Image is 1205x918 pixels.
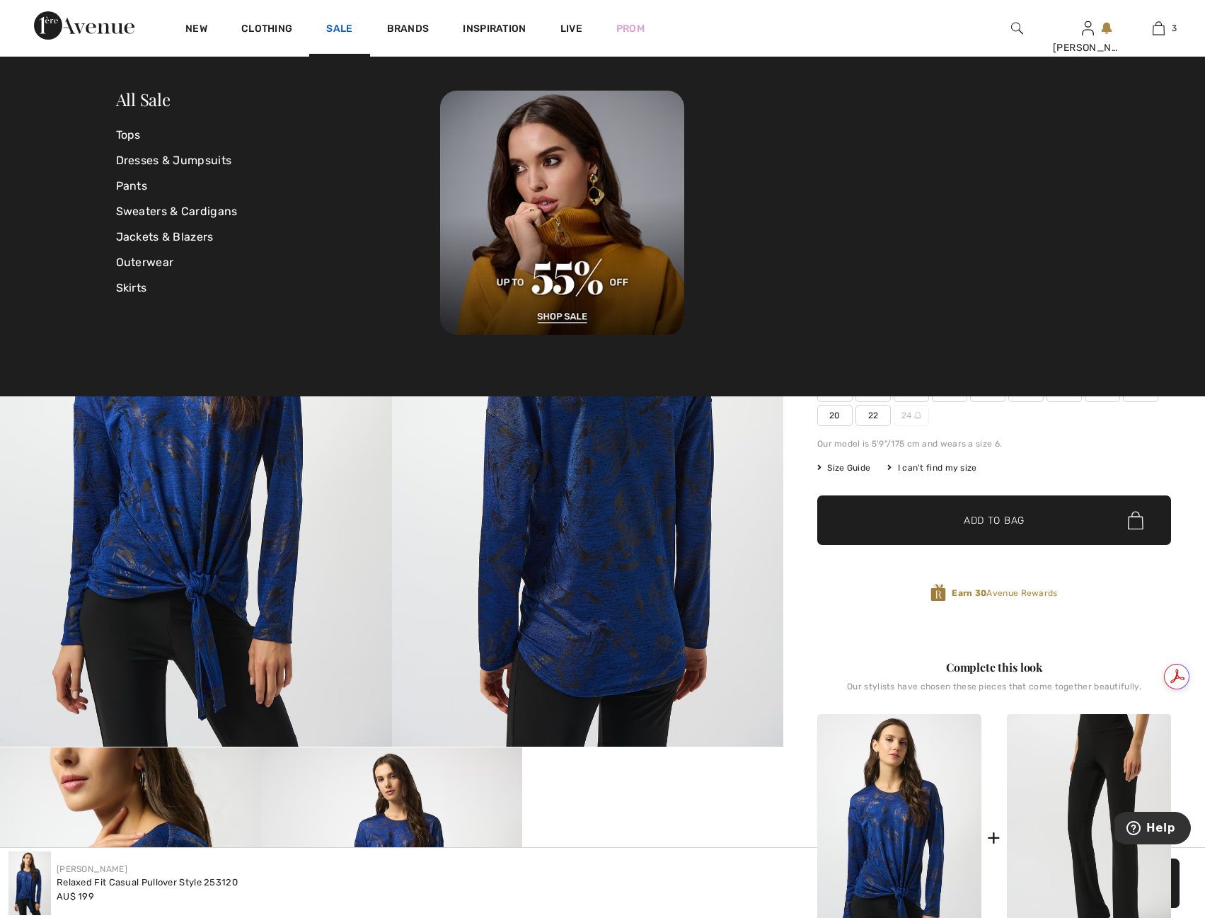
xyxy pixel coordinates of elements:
video: Your browser does not support the video tag. [522,747,783,878]
a: Outerwear [116,250,441,275]
a: Brands [387,23,429,38]
img: My Info [1082,20,1094,37]
strong: Earn 30 [952,588,986,598]
img: search the website [1011,20,1023,37]
button: Add to Bag [817,495,1171,545]
img: ring-m.svg [914,412,921,419]
img: 1ère Avenue [34,11,134,40]
img: Relaxed Fit Casual Pullover Style 253120. 2 [392,159,784,747]
a: [PERSON_NAME] [57,864,127,874]
a: Prom [616,21,645,36]
a: Sale [326,23,352,38]
a: Sweaters & Cardigans [116,199,441,224]
a: Live [560,21,582,36]
span: 24 [894,405,929,426]
a: Pants [116,173,441,199]
span: Avenue Rewards [952,587,1057,599]
img: 250825113019_d881a28ff8cb6.jpg [440,91,684,335]
span: 20 [817,405,853,426]
img: Avenue Rewards [930,583,946,602]
div: I can't find my size [887,461,976,474]
a: Dresses & Jumpsuits [116,148,441,173]
a: 3 [1124,20,1193,37]
a: Sign In [1082,21,1094,35]
div: Relaxed Fit Casual Pullover Style 253120 [57,876,238,890]
div: Our stylists have chosen these pieces that come together beautifully. [817,682,1171,703]
img: Bag.svg [1128,512,1143,530]
a: All Sale [116,88,171,110]
a: Skirts [116,275,441,301]
iframe: Opens a widget where you can find more information [1114,812,1191,847]
img: Relaxed Fit Casual Pullover Style 253120 [8,851,51,915]
a: Jackets & Blazers [116,224,441,250]
span: 3 [1172,22,1177,35]
img: My Bag [1153,20,1165,37]
div: [PERSON_NAME] [1053,40,1122,55]
div: Our model is 5'9"/175 cm and wears a size 6. [817,437,1171,450]
div: + [987,822,1001,854]
span: Inspiration [463,23,526,38]
span: 22 [855,405,891,426]
a: Clothing [241,23,292,38]
a: Tops [116,122,441,148]
div: Complete this look [817,659,1171,676]
a: New [185,23,207,38]
span: Size Guide [817,461,870,474]
span: AU$ 199 [57,891,94,902]
span: Add to Bag [964,513,1025,528]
